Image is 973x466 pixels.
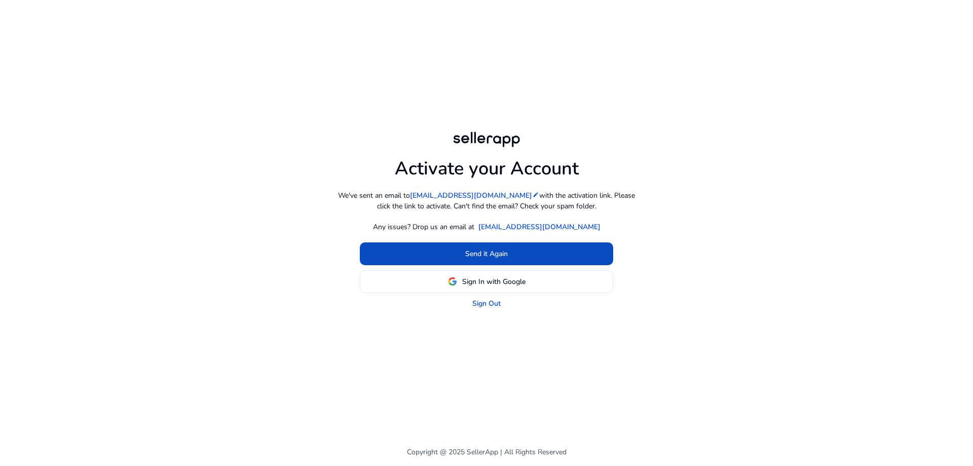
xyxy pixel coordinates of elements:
p: We've sent an email to with the activation link. Please click the link to activate. Can't find th... [334,190,639,211]
button: Sign In with Google [360,270,613,293]
img: google-logo.svg [448,277,457,286]
mat-icon: edit [532,191,539,198]
p: Any issues? Drop us an email at [373,222,474,232]
h1: Activate your Account [395,150,579,180]
button: Send it Again [360,242,613,265]
span: Send it Again [465,248,508,259]
a: [EMAIL_ADDRESS][DOMAIN_NAME] [410,190,539,201]
a: Sign Out [472,298,501,309]
span: Sign In with Google [462,276,526,287]
a: [EMAIL_ADDRESS][DOMAIN_NAME] [478,222,601,232]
